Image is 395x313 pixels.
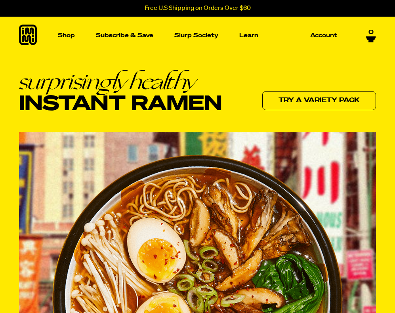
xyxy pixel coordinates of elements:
[366,29,376,42] a: 0
[19,70,222,93] em: surprisingly healthy
[93,29,156,42] a: Subscribe & Save
[171,29,221,42] a: Slurp Society
[236,17,261,54] a: Learn
[368,29,374,36] span: 0
[96,32,153,38] p: Subscribe & Save
[58,32,75,38] p: Shop
[174,32,218,38] p: Slurp Society
[307,29,340,42] a: Account
[55,17,78,54] a: Shop
[55,17,340,54] nav: Main navigation
[262,91,376,110] a: Try a variety pack
[145,5,251,12] p: Free U.S Shipping on Orders Over $60
[19,70,222,115] h1: Instant Ramen
[310,32,337,38] p: Account
[239,32,258,38] p: Learn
